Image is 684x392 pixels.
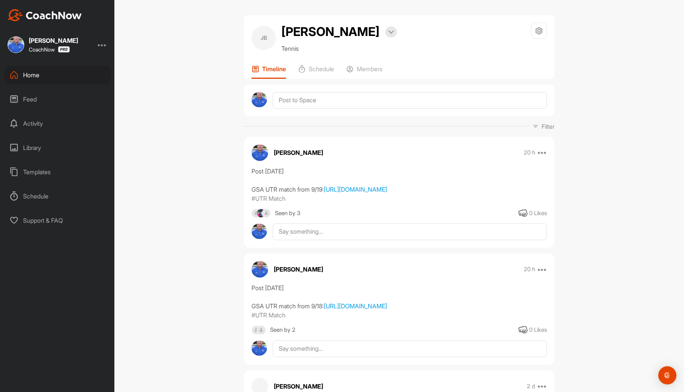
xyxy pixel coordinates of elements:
[251,340,267,356] img: avatar
[251,325,261,335] img: square_default-ef6cabf814de5a2bf16c804365e32c732080f9872bdf737d349900a9daf73cf9.png
[4,90,111,109] div: Feed
[251,261,268,278] img: avatar
[309,65,334,73] p: Schedule
[251,283,547,311] div: Post [DATE] GSA UTR match from 9/18:
[529,209,547,218] div: 0 Likes
[524,149,535,156] p: 20 h
[658,366,676,384] div: Open Intercom Messenger
[281,23,379,41] h2: [PERSON_NAME]
[274,382,323,391] p: [PERSON_NAME]
[256,325,266,335] img: square_default-ef6cabf814de5a2bf16c804365e32c732080f9872bdf737d349900a9daf73cf9.png
[4,66,111,84] div: Home
[529,326,547,334] div: 0 Likes
[281,44,397,53] p: Tennis
[262,65,286,73] p: Timeline
[542,122,554,131] p: Filter
[524,265,535,273] p: 20 h
[274,148,323,157] p: [PERSON_NAME]
[324,302,387,310] a: [URL][DOMAIN_NAME]
[275,209,300,218] div: Seen by 3
[4,114,111,133] div: Activity
[251,194,286,203] p: #UTR Match
[324,186,387,193] a: [URL][DOMAIN_NAME]
[29,37,78,44] div: [PERSON_NAME]
[251,311,286,320] p: #UTR Match
[8,36,24,53] img: square_2fe63265c1de02701b39405129f9e72b.jpg
[270,325,295,335] div: Seen by 2
[251,92,267,108] img: avatar
[251,144,268,161] img: avatar
[251,223,267,239] img: avatar
[527,383,535,390] p: 2 d
[4,211,111,230] div: Support & FAQ
[29,46,70,53] div: CoachNow
[251,209,261,218] img: square_default-ef6cabf814de5a2bf16c804365e32c732080f9872bdf737d349900a9daf73cf9.png
[58,46,70,53] img: CoachNow Pro
[388,30,394,34] img: arrow-down
[8,9,82,21] img: CoachNow
[274,265,323,274] p: [PERSON_NAME]
[357,65,383,73] p: Members
[262,209,271,218] img: square_default-ef6cabf814de5a2bf16c804365e32c732080f9872bdf737d349900a9daf73cf9.png
[4,187,111,206] div: Schedule
[251,167,547,194] div: Post [DATE] GSA UTR match from 9/19:
[4,162,111,181] div: Templates
[256,209,266,218] img: square_520e94fd86c4ba20e27970408ddcee76.jpg
[251,26,276,50] div: JB
[4,138,111,157] div: Library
